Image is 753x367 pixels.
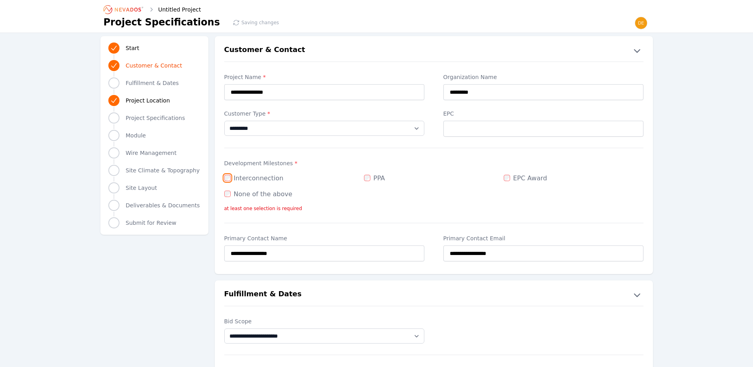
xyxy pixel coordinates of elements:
[126,97,170,104] span: Project Location
[241,19,279,26] span: Saving changes
[104,3,201,16] nav: Breadcrumb
[126,149,177,157] span: Wire Management
[443,73,643,81] label: Organization Name
[443,110,643,118] label: EPC
[126,166,200,174] span: Site Climate & Topography
[364,175,370,181] input: PPA
[126,44,139,52] span: Start
[224,288,302,301] h2: Fulfillment & Dates
[443,234,643,242] label: Primary Contact Email
[224,73,424,81] label: Project Name
[104,16,220,29] h1: Project Specifications
[635,17,647,29] img: derek.lu@engie.com
[224,110,424,118] label: Customer Type
[224,205,643,212] p: at least one selection is required
[126,114,185,122] span: Project Specifications
[126,219,177,227] span: Submit for Review
[504,175,510,181] input: EPC Award
[224,317,424,325] label: Bid Scope
[224,159,643,167] label: Development Milestones
[504,174,547,182] label: EPC Award
[364,174,385,182] label: PPA
[224,174,283,182] label: Interconnection
[215,44,653,57] button: Customer & Contact
[126,201,200,209] span: Deliverables & Documents
[224,175,231,181] input: Interconnection
[126,62,182,70] span: Customer & Contact
[108,41,200,230] nav: Progress
[224,191,231,197] input: None of the above
[215,288,653,301] button: Fulfillment & Dates
[126,184,157,192] span: Site Layout
[224,44,305,57] h2: Customer & Contact
[126,79,179,87] span: Fulfillment & Dates
[126,131,146,139] span: Module
[224,234,424,242] label: Primary Contact Name
[147,6,201,14] div: Untitled Project
[224,190,293,198] label: None of the above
